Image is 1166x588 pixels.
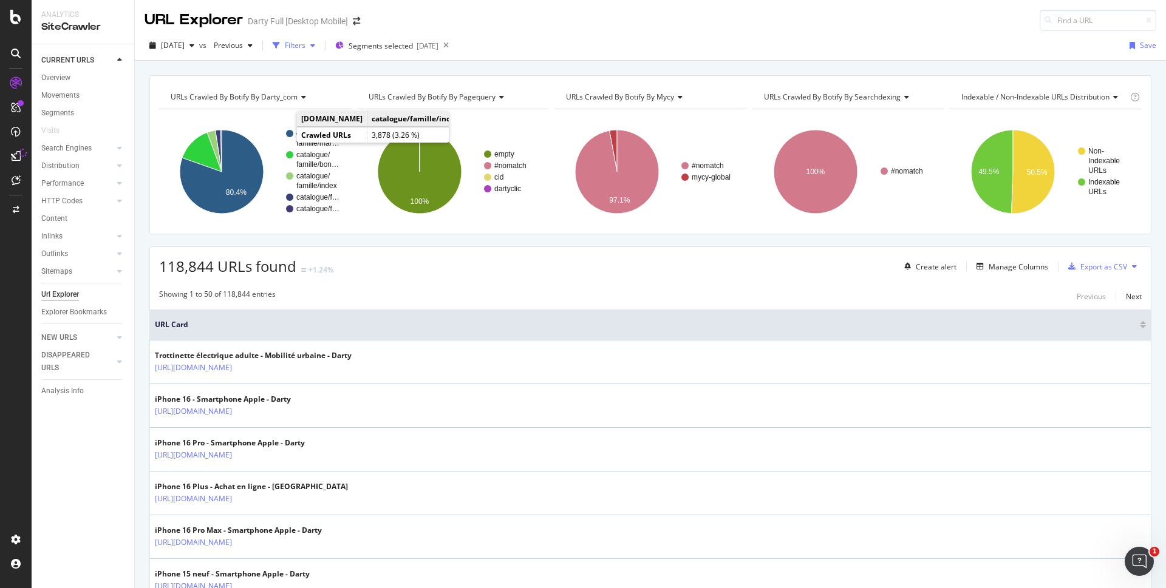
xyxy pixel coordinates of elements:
[268,36,320,55] button: Filters
[899,257,956,276] button: Create alert
[972,259,1048,274] button: Manage Columns
[1080,262,1127,272] div: Export as CSV
[41,265,114,278] a: Sitemaps
[1088,166,1106,175] text: URLs
[248,15,348,27] div: Darty Full [Desktop Mobile]
[41,212,67,225] div: Content
[494,150,514,158] text: empty
[959,87,1128,107] h4: Indexable / Non-Indexable URLs Distribution
[41,160,114,172] a: Distribution
[1125,547,1154,576] iframe: Intercom live chat
[41,107,74,120] div: Segments
[155,449,232,461] a: [URL][DOMAIN_NAME]
[554,119,744,225] div: A chart.
[41,177,114,190] a: Performance
[159,119,349,225] svg: A chart.
[296,129,330,138] text: catalogue/
[41,89,80,102] div: Movements
[1140,40,1156,50] div: Save
[494,184,521,193] text: dartyclic
[41,54,114,67] a: CURRENT URLS
[155,438,305,448] div: iPhone 16 Pro - Smartphone Apple - Darty
[564,87,735,107] h4: URLs Crawled By Botify By mycy
[199,40,209,50] span: vs
[1150,547,1159,556] span: 1
[353,17,360,25] div: arrow-right-arrow-left
[297,127,367,143] td: Crawled URLs
[155,569,310,580] div: iPhone 15 neuf - Smartphone Apple - Darty
[41,306,126,319] a: Explorer Bookmarks
[1063,257,1127,276] button: Export as CSV
[226,188,247,197] text: 80.4%
[762,87,933,107] h4: URLs Crawled By Botify By searchdexing
[1027,168,1048,177] text: 50.5%
[161,40,185,50] span: 2025 Aug. 31st
[155,362,232,374] a: [URL][DOMAIN_NAME]
[41,177,84,190] div: Performance
[692,161,724,170] text: #nomatch
[1088,157,1120,165] text: Indexable
[1088,188,1106,196] text: URLs
[155,319,1137,330] span: URL Card
[296,150,330,159] text: catalogue/
[979,167,1000,176] text: 49.5%
[41,230,63,243] div: Inlinks
[41,72,70,84] div: Overview
[41,20,124,34] div: SiteCrawler
[155,405,232,417] a: [URL][DOMAIN_NAME]
[764,92,901,102] span: URLs Crawled By Botify By searchdexing
[41,89,126,102] a: Movements
[41,107,126,120] a: Segments
[159,289,276,303] div: Showing 1 to 50 of 118,844 entries
[41,349,103,374] div: DISAPPEARED URLS
[41,288,126,301] a: Url Explorer
[369,92,496,102] span: URLs Crawled By Botify By pagequery
[41,306,107,319] div: Explorer Bookmarks
[417,41,438,51] div: [DATE]
[1040,10,1156,31] input: Find a URL
[566,92,674,102] span: URLs Crawled By Botify By mycy
[410,197,429,206] text: 100%
[357,119,547,225] svg: A chart.
[41,54,94,67] div: CURRENT URLS
[309,265,333,275] div: +1.24%
[349,41,413,51] span: Segments selected
[891,167,923,175] text: #nomatch
[41,160,80,172] div: Distribution
[41,331,77,344] div: NEW URLS
[145,10,243,30] div: URL Explorer
[296,139,339,147] text: famille/mar…
[155,394,291,405] div: iPhone 16 - Smartphone Apple - Darty
[494,161,527,170] text: #nomatch
[609,196,630,204] text: 97.1%
[41,385,126,397] a: Analysis Info
[1126,291,1142,302] div: Next
[692,173,731,181] text: mycy-global
[171,92,298,102] span: URLs Crawled By Botify By darty_com
[1088,178,1120,186] text: Indexable
[752,119,944,225] svg: A chart.
[950,119,1142,225] svg: A chart.
[1077,289,1106,303] button: Previous
[296,193,339,201] text: catalogue/f…
[41,142,114,155] a: Search Engines
[296,181,337,190] text: famille/index
[41,10,124,20] div: Analytics
[168,87,340,107] h4: URLs Crawled By Botify By darty_com
[145,36,199,55] button: [DATE]
[41,72,126,84] a: Overview
[1126,289,1142,303] button: Next
[285,40,305,50] div: Filters
[41,195,114,208] a: HTTP Codes
[41,212,126,225] a: Content
[41,248,68,260] div: Outlinks
[41,349,114,374] a: DISAPPEARED URLS
[296,172,330,180] text: catalogue/
[330,36,438,55] button: Segments selected[DATE]
[301,268,306,272] img: Equal
[209,36,257,55] button: Previous
[41,124,72,137] a: Visits
[367,111,465,127] td: catalogue/famille/index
